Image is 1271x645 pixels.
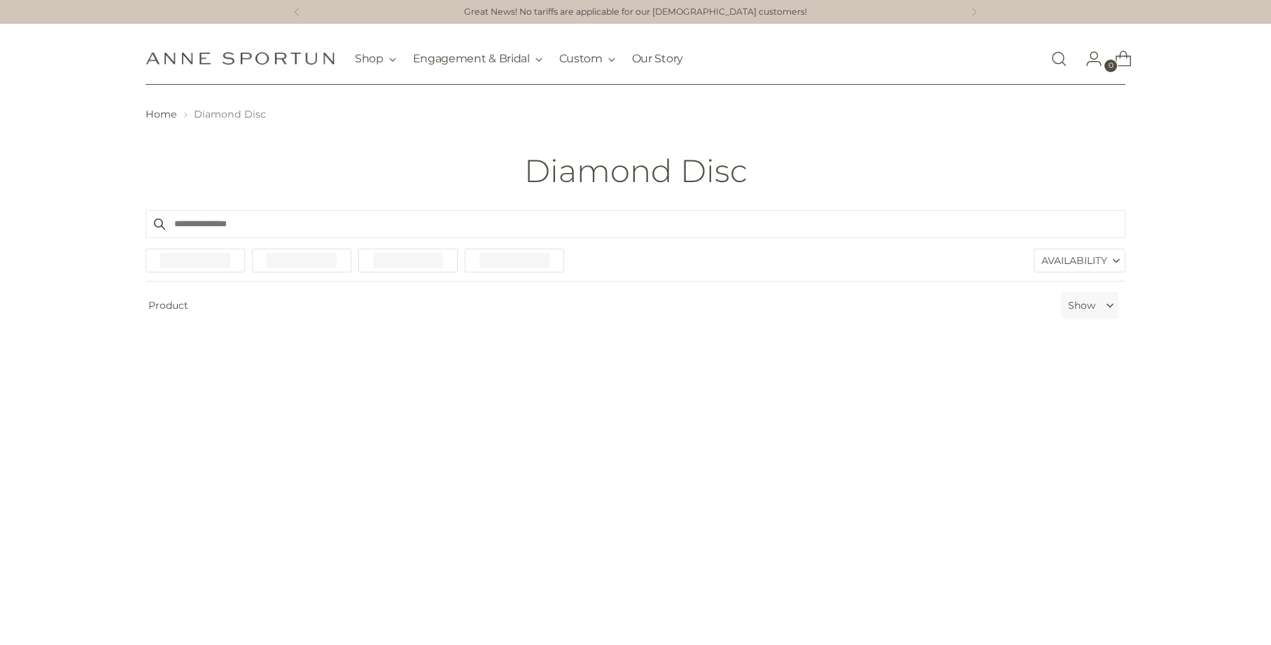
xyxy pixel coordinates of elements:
[1104,45,1132,73] a: Open cart modal
[1034,249,1125,272] label: Availability
[464,6,807,19] a: Great News! No tariffs are applicable for our [DEMOGRAPHIC_DATA] customers!
[1041,249,1107,272] span: Availability
[524,153,747,188] h1: Diamond Disc
[413,43,542,74] button: Engagement & Bridal
[194,108,266,120] span: Diamond Disc
[1074,45,1102,73] a: Go to the account page
[140,292,1055,319] span: Product
[1068,298,1095,313] label: Show
[146,210,1125,238] input: Search products
[632,43,683,74] a: Our Story
[355,43,396,74] button: Shop
[559,43,615,74] button: Custom
[1045,45,1073,73] a: Open search modal
[146,107,1125,122] nav: breadcrumbs
[146,108,177,120] a: Home
[1104,60,1117,72] span: 0
[146,52,335,65] a: Anne Sportun Fine Jewellery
